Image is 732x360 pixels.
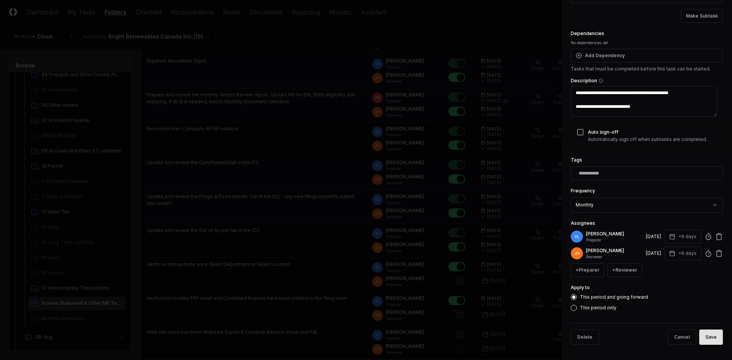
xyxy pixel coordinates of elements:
[699,330,723,345] button: Save
[664,230,701,243] button: +9 days
[586,247,643,254] p: [PERSON_NAME]
[586,254,643,260] p: Reviewer
[607,263,642,277] button: +Reviewer
[571,330,599,345] button: Delete
[588,136,707,143] p: Automatically sign off when subtasks are completed.
[571,78,723,83] label: Description
[646,233,661,240] div: [DATE]
[571,40,723,46] div: No dependencies set
[575,234,579,240] span: VL
[580,306,616,310] label: This period only
[586,237,643,243] p: Preparer
[571,157,582,163] label: Tags
[668,330,696,345] button: Cancel
[571,220,595,226] label: Assignees
[586,230,643,237] p: [PERSON_NAME]
[599,78,603,83] button: Description
[646,250,661,257] div: [DATE]
[571,188,595,194] label: Frequency
[664,246,701,260] button: +9 days
[571,285,590,290] label: Apply to
[681,9,723,23] button: Make Subtask
[571,30,604,36] label: Dependencies
[574,251,579,256] span: JH
[571,263,604,277] button: +Preparer
[580,295,648,299] label: This period and going forward
[571,66,723,72] p: Tasks that must be completed before this task can be started.
[588,129,618,135] label: Auto sign-off
[571,49,723,62] button: Add Dependency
